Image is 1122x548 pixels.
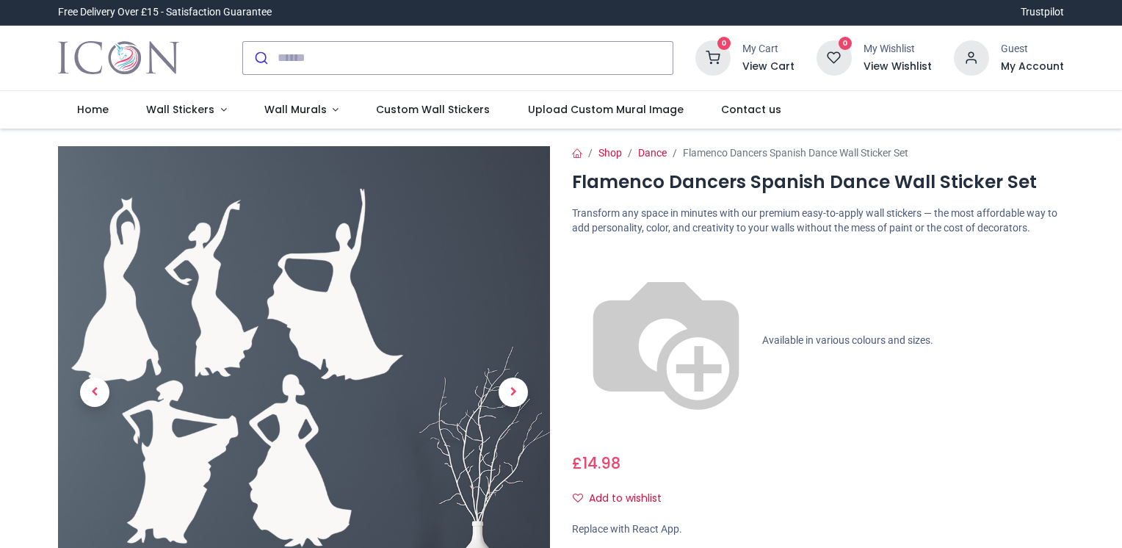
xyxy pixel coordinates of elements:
span: £ [572,453,620,474]
img: color-wheel.png [572,247,760,435]
div: Guest [1001,42,1064,57]
a: 0 [817,51,852,62]
img: Icon Wall Stickers [58,37,179,79]
div: My Wishlist [864,42,932,57]
span: 14.98 [582,453,620,474]
a: 0 [695,51,731,62]
span: Wall Stickers [146,102,214,117]
div: Replace with React App. [572,522,1064,537]
span: Home [77,102,109,117]
span: Available in various colours and sizes. [762,334,933,346]
span: Next [499,378,528,407]
a: Dance [638,147,667,159]
a: Trustpilot [1021,5,1064,20]
a: My Account [1001,60,1064,74]
sup: 0 [717,37,731,51]
span: Upload Custom Mural Image [528,102,684,117]
a: Wall Murals [245,91,358,129]
a: Logo of Icon Wall Stickers [58,37,179,79]
span: Contact us [721,102,781,117]
a: View Wishlist [864,60,932,74]
button: Submit [243,42,278,74]
div: My Cart [742,42,795,57]
p: Transform any space in minutes with our premium easy-to-apply wall stickers — the most affordable... [572,206,1064,235]
h1: Flamenco Dancers Spanish Dance Wall Sticker Set [572,170,1064,195]
a: View Cart [742,60,795,74]
i: Add to wishlist [573,493,583,503]
button: Add to wishlistAdd to wishlist [572,486,674,511]
div: Free Delivery Over £15 - Satisfaction Guarantee [58,5,272,20]
sup: 0 [839,37,853,51]
span: Wall Murals [264,102,327,117]
span: Flamenco Dancers Spanish Dance Wall Sticker Set [683,147,908,159]
a: Wall Stickers [127,91,245,129]
a: Shop [598,147,622,159]
span: Custom Wall Stickers [376,102,490,117]
span: Previous [80,378,109,407]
